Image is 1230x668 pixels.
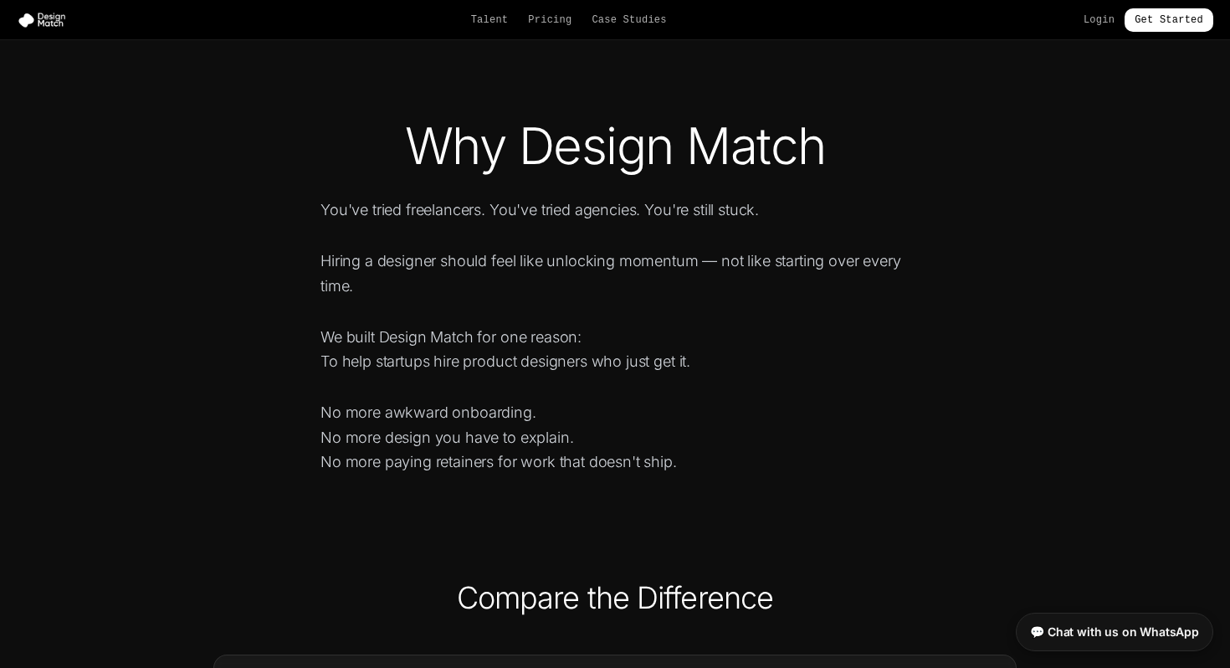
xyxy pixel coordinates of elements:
h1: Why Design Match [267,121,963,171]
a: Case Studies [592,13,666,27]
p: Hiring a designer should feel like unlocking momentum — not like starting over every time. [320,249,936,298]
a: Pricing [528,13,571,27]
a: Login [1084,13,1115,27]
a: 💬 Chat with us on WhatsApp [1016,613,1213,651]
p: You've tried freelancers. You've tried agencies. You're still stuck. [320,198,936,222]
a: Get Started [1125,8,1213,32]
h2: Compare the Difference [213,581,1017,614]
a: Talent [471,13,509,27]
p: No more awkward onboarding. No more design you have to explain. No more paying retainers for work... [320,400,936,474]
p: We built Design Match for one reason: To help startups hire product designers who just get it. [320,325,936,374]
img: Design Match [17,12,74,28]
